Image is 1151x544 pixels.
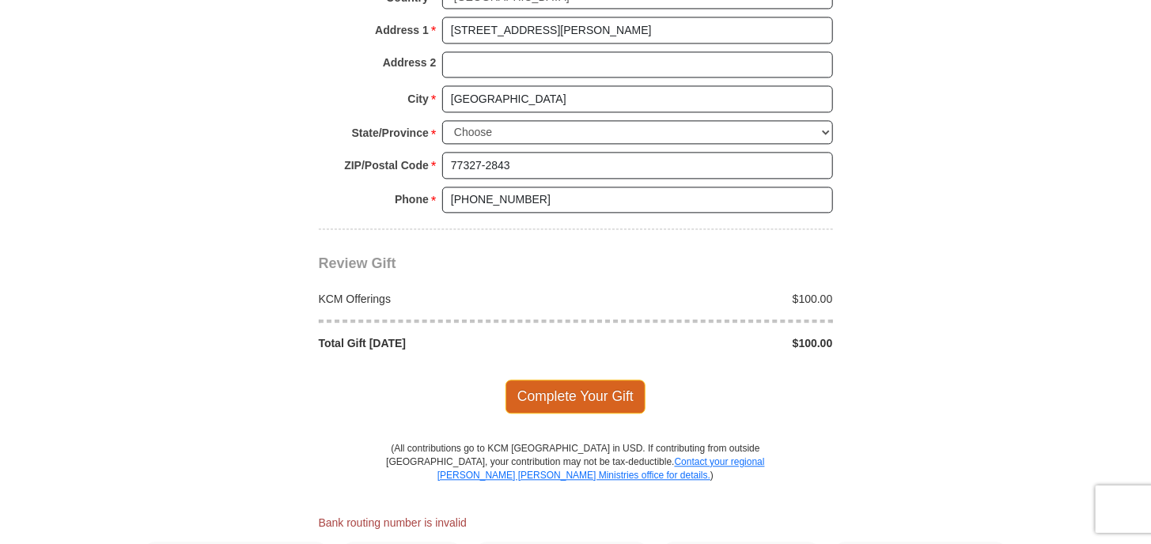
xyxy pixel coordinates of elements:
[386,442,766,511] p: (All contributions go to KCM [GEOGRAPHIC_DATA] in USD. If contributing from outside [GEOGRAPHIC_D...
[576,291,842,307] div: $100.00
[375,19,429,41] strong: Address 1
[310,291,576,307] div: KCM Offerings
[407,88,428,110] strong: City
[395,188,429,210] strong: Phone
[383,51,437,74] strong: Address 2
[344,154,429,176] strong: ZIP/Postal Code
[319,255,396,271] span: Review Gift
[505,380,646,413] span: Complete Your Gift
[319,515,833,531] li: Bank routing number is invalid
[576,335,842,351] div: $100.00
[310,335,576,351] div: Total Gift [DATE]
[352,122,429,144] strong: State/Province
[437,456,765,481] a: Contact your regional [PERSON_NAME] [PERSON_NAME] Ministries office for details.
